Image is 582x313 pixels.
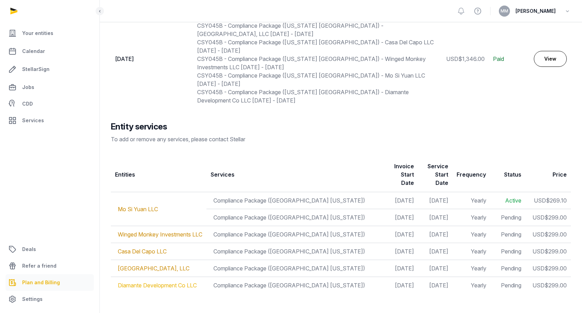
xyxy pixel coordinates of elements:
[384,192,418,209] td: [DATE]
[22,116,44,125] span: Services
[418,260,452,277] td: [DATE]
[22,29,53,37] span: Your entities
[118,248,167,255] a: Casa Del Capo LLC
[418,157,452,192] th: Service Start Date
[206,226,384,243] td: Compliance Package ([GEOGRAPHIC_DATA] [US_STATE])
[491,209,526,226] td: Pending
[446,55,458,62] span: USD
[545,265,567,272] span: $299.00
[118,231,202,238] a: Winged Monkey Investments LLC
[545,248,567,255] span: $299.00
[22,65,50,73] span: StellarSign
[547,280,582,313] iframe: Chat Widget
[452,260,491,277] td: Yearly
[534,51,567,67] a: View
[545,282,567,289] span: $299.00
[491,243,526,260] td: Pending
[452,209,491,226] td: Yearly
[111,121,571,132] div: Entity services
[546,197,567,204] span: $269.10
[384,157,418,192] th: Invoice Start Date
[452,243,491,260] td: Yearly
[206,260,384,277] td: Compliance Package ([GEOGRAPHIC_DATA] [US_STATE])
[22,100,33,108] span: CDD
[197,13,435,105] div: OSM028A - Stellar Operations Manager (On Demand) CSY045B - Compliance Package ([US_STATE] [GEOGRA...
[22,295,43,303] span: Settings
[22,278,60,287] span: Plan and Billing
[499,6,510,17] button: MM
[6,61,94,78] a: StellarSign
[22,47,45,55] span: Calendar
[545,214,567,221] span: $299.00
[6,291,94,307] a: Settings
[491,226,526,243] td: Pending
[532,214,545,221] span: USD
[384,243,418,260] td: [DATE]
[6,79,94,96] a: Jobs
[22,262,56,270] span: Refer a friend
[384,209,418,226] td: [DATE]
[418,226,452,243] td: [DATE]
[532,265,545,272] span: USD
[491,260,526,277] td: Pending
[493,55,504,62] span: Paid
[206,209,384,226] td: Compliance Package ([GEOGRAPHIC_DATA] [US_STATE])
[115,170,135,179] div: Entities
[532,248,545,255] span: USD
[526,157,571,192] th: Price
[211,170,235,179] div: Services
[111,8,193,110] td: [DATE]
[418,209,452,226] td: [DATE]
[458,55,485,62] span: $1,346.00
[6,274,94,291] a: Plan and Billing
[418,277,452,294] td: [DATE]
[6,97,94,111] a: CDD
[6,112,94,129] a: Services
[118,265,189,272] a: [GEOGRAPHIC_DATA], LLC
[452,226,491,243] td: Yearly
[6,258,94,274] a: Refer a friend
[22,245,36,253] span: Deals
[111,135,571,143] div: To add or remove any services, please contact Stellar
[452,192,491,209] td: Yearly
[118,282,197,289] a: Diamante Development Co LLC
[452,277,491,294] td: Yearly
[118,206,158,213] a: Mo Si Yuan LLC
[491,192,526,209] td: Active
[384,277,418,294] td: [DATE]
[532,231,545,238] span: USD
[534,197,546,204] span: USD
[6,241,94,258] a: Deals
[206,192,384,209] td: Compliance Package ([GEOGRAPHIC_DATA] [US_STATE])
[452,157,491,192] th: Frequency
[491,157,526,192] th: Status
[206,243,384,260] td: Compliance Package ([GEOGRAPHIC_DATA] [US_STATE])
[206,277,384,294] td: Compliance Package ([GEOGRAPHIC_DATA] [US_STATE])
[6,25,94,42] a: Your entities
[532,282,545,289] span: USD
[6,43,94,60] a: Calendar
[418,243,452,260] td: [DATE]
[501,9,508,13] span: MM
[22,83,34,91] span: Jobs
[545,231,567,238] span: $299.00
[491,277,526,294] td: Pending
[418,192,452,209] td: [DATE]
[384,260,418,277] td: [DATE]
[384,226,418,243] td: [DATE]
[515,7,556,15] span: [PERSON_NAME]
